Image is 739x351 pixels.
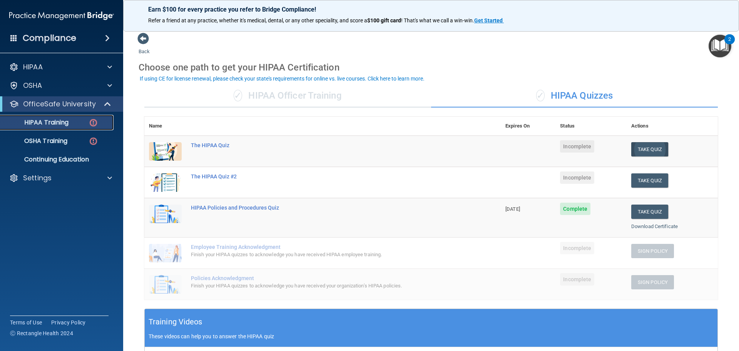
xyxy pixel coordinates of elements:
div: The HIPAA Quiz #2 [191,173,462,180]
th: Actions [627,117,718,136]
div: Finish your HIPAA quizzes to acknowledge you have received HIPAA employee training. [191,250,462,259]
img: PMB logo [9,8,114,24]
strong: $100 gift card [367,17,401,24]
a: Terms of Use [10,319,42,326]
span: ✓ [234,90,242,101]
a: OSHA [9,81,112,90]
p: HIPAA Training [5,119,69,126]
a: Back [139,39,150,54]
span: ✓ [536,90,545,101]
div: If using CE for license renewal, please check your state's requirements for online vs. live cours... [140,76,425,81]
p: HIPAA [23,62,43,72]
th: Expires On [501,117,555,136]
a: HIPAA [9,62,112,72]
div: HIPAA Policies and Procedures Quiz [191,205,462,211]
p: Earn $100 for every practice you refer to Bridge Compliance! [148,6,714,13]
p: Continuing Education [5,156,110,163]
a: Settings [9,173,112,183]
button: Sign Policy [631,244,674,258]
span: Incomplete [560,140,594,153]
h5: Training Videos [149,315,202,329]
div: HIPAA Officer Training [144,84,431,107]
button: Take Quiz [631,173,668,188]
h4: Compliance [23,33,76,44]
p: OfficeSafe University [23,99,96,109]
button: If using CE for license renewal, please check your state's requirements for online vs. live cours... [139,75,426,82]
th: Status [555,117,627,136]
div: The HIPAA Quiz [191,142,462,148]
a: Get Started [474,17,504,24]
button: Take Quiz [631,142,668,156]
button: Take Quiz [631,205,668,219]
span: Ⓒ Rectangle Health 2024 [10,329,73,337]
p: OSHA Training [5,137,67,145]
a: OfficeSafe University [9,99,112,109]
span: Refer a friend at any practice, whether it's medical, dental, or any other speciality, and score a [148,17,367,24]
strong: Get Started [474,17,503,24]
img: danger-circle.6113f641.png [89,118,98,128]
img: danger-circle.6113f641.png [89,136,98,146]
div: Finish your HIPAA quizzes to acknowledge you have received your organization’s HIPAA policies. [191,281,462,291]
button: Open Resource Center, 2 new notifications [709,35,731,57]
span: [DATE] [505,206,520,212]
p: These videos can help you to answer the HIPAA quiz [149,333,714,339]
div: HIPAA Quizzes [431,84,718,107]
button: Sign Policy [631,275,674,289]
div: Policies Acknowledgment [191,275,462,281]
div: Choose one path to get your HIPAA Certification [139,56,724,79]
th: Name [144,117,186,136]
span: Incomplete [560,171,594,184]
span: Complete [560,203,590,215]
div: Employee Training Acknowledgment [191,244,462,250]
span: Incomplete [560,242,594,254]
span: Incomplete [560,273,594,286]
div: 2 [728,39,731,49]
a: Download Certificate [631,223,678,229]
p: Settings [23,173,52,183]
span: ! That's what we call a win-win. [401,17,474,24]
p: OSHA [23,81,42,90]
a: Privacy Policy [51,319,86,326]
